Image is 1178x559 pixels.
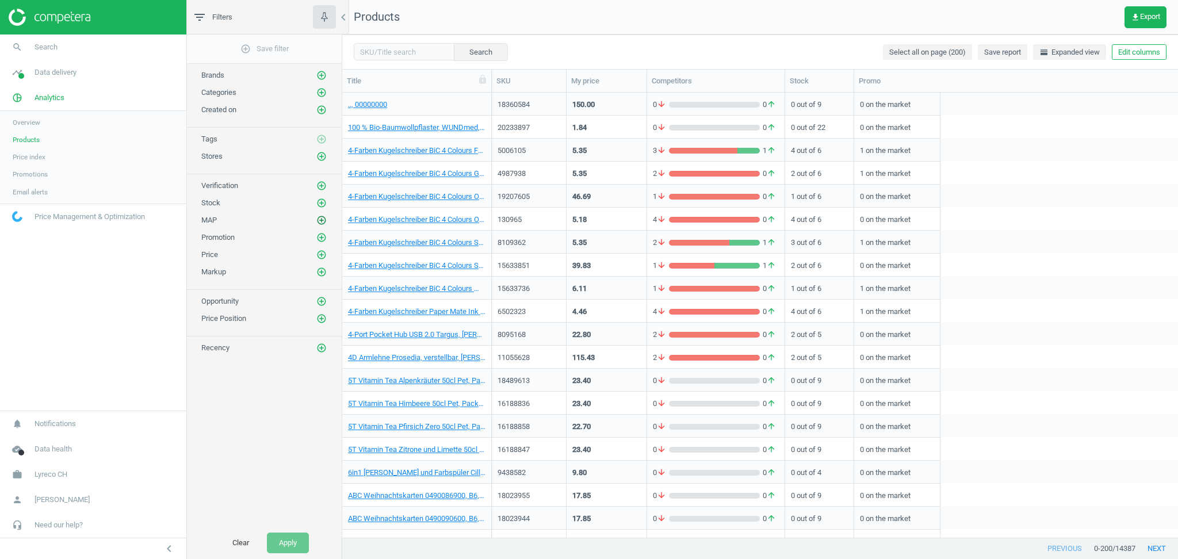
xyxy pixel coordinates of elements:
button: add_circle_outline [316,249,327,261]
i: add_circle_outline [316,70,327,81]
div: My price [571,76,642,86]
button: horizontal_splitExpanded view [1033,44,1106,60]
button: Edit columns [1112,44,1166,60]
i: get_app [1131,13,1140,22]
a: 4-Farben Kugelschreiber BiC 4 Colours Fun, türkisblau/[PERSON_NAME]/pink/pastellgrün, 3086123458253 [348,146,485,156]
i: arrow_downward [657,330,666,340]
a: 4D Armlehne Prosedia, verstellbar, [PERSON_NAME], 4016849654867 [348,353,485,363]
i: add_circle_outline [316,215,327,225]
a: 4-Farben Kugelschreiber BiC 4 Colours Shine, rot/blau/grün/[PERSON_NAME], 3086123310384 [348,238,485,248]
i: filter_list [193,10,206,24]
span: 1 [760,146,779,156]
span: Created on [201,105,236,114]
button: add_circle_outline [316,197,327,209]
div: 2 out of 5 [791,347,848,367]
span: Recency [201,343,230,352]
i: add_circle_outline [316,181,327,191]
span: Stock [201,198,220,207]
div: 22.80 [572,330,591,340]
i: add_circle_outline [316,250,327,260]
div: 5.35 [572,169,587,179]
div: grid [342,93,1178,538]
span: 1 [760,238,779,248]
i: arrow_downward [657,238,666,248]
span: 0 - 200 [1094,543,1112,554]
span: 2 [653,169,669,179]
i: horizontal_split [1039,48,1049,57]
span: 0 [760,122,779,133]
span: 0 [653,468,669,478]
span: Products [13,135,40,144]
i: arrow_upward [767,491,776,501]
div: 18023944 [498,514,560,524]
span: Data delivery [35,67,77,78]
button: add_circle_outline [316,296,327,307]
span: Select all on page (200) [889,47,966,58]
i: arrow_downward [657,399,666,409]
div: 0 out of 9 [791,416,848,436]
a: ABC Weihnachtskarten 0490090600, B6, 2 Motive à 3 Stück, assortiert, 7611119002279 [348,514,485,524]
div: 46.69 [572,192,591,202]
span: Filters [212,12,232,22]
div: Promo [859,76,936,86]
span: 3 [653,146,669,156]
div: 115.43 [572,353,595,363]
i: chevron_left [336,10,350,24]
span: 1 [653,192,669,202]
span: 0 [760,192,779,202]
span: Promotions [13,170,48,179]
div: 0 on the market [860,94,934,114]
div: 19207605 [498,192,560,202]
span: Save filter [240,44,289,54]
button: add_circle_outline [316,266,327,278]
i: arrow_upward [767,468,776,478]
i: notifications [6,413,28,435]
div: 4 out of 6 [791,140,848,160]
span: Price Position [201,314,246,323]
i: arrow_upward [767,238,776,248]
div: 9.80 [572,468,587,478]
div: 9438582 [498,468,560,478]
i: add_circle_outline [316,105,327,115]
div: 11055628 [498,353,560,363]
div: 22.70 [572,422,591,432]
div: 0 out of 9 [791,94,848,114]
div: 0 on the market [860,186,934,206]
div: 3 out of 6 [791,232,848,252]
span: Opportunity [201,297,239,305]
a: 100 % Bio-Baumwollpflaster, WUNDmed, 02-105, 19x63mm, Packung mit 10 Stück, 4260206629924 [348,122,485,133]
div: 0 on the market [860,370,934,390]
span: 4 [653,307,669,317]
span: 0 [760,353,779,363]
a: 4-Farben Kugelschreiber BiC 4 Colours Shine, rot/blau/grün/[PERSON_NAME] à 12 Stk, 3086123537637 [348,261,485,271]
button: chevron_left [155,541,183,556]
div: 1 out of 6 [791,186,848,206]
span: 0 [760,399,779,409]
button: next [1135,538,1178,559]
div: 1 on the market [860,163,934,183]
div: 4 out of 6 [791,301,848,321]
i: add_circle_outline [316,313,327,324]
span: 0 [760,376,779,386]
i: arrow_downward [657,376,666,386]
div: 5.18 [572,215,587,225]
span: Products [354,10,400,24]
img: ajHJNr6hYgQAAAAASUVORK5CYII= [9,9,90,26]
button: previous [1035,538,1094,559]
div: 0 on the market [860,508,934,528]
div: 0 on the market [860,393,934,413]
div: 0 on the market [860,439,934,459]
i: arrow_upward [767,261,776,271]
a: 5T Vitamin Tea Pfirsich Zero 50cl Pet, Packung à 12 Stück, 7616800663814 [348,422,485,432]
span: 0 [653,537,669,547]
div: 2 out of 6 [791,163,848,183]
div: 0 on the market [860,347,934,367]
button: add_circle_outline [316,104,327,116]
i: arrow_upward [767,99,776,110]
i: arrow_upward [767,330,776,340]
i: arrow_downward [657,261,666,271]
span: Email alerts [13,187,48,197]
div: Competitors [652,76,780,86]
span: 0 [760,445,779,455]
